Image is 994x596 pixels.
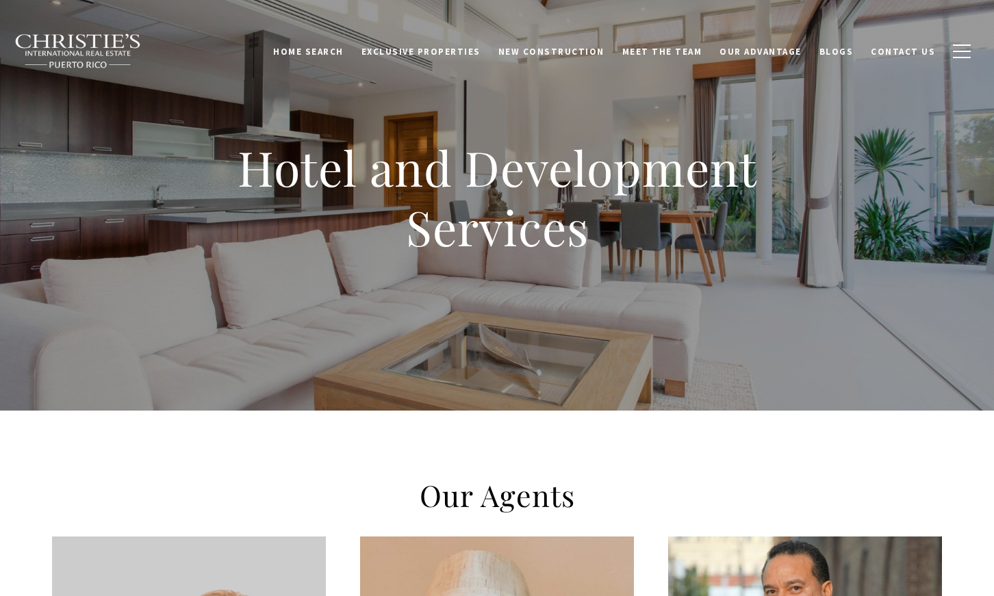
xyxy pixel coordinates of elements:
[353,38,489,64] a: Exclusive Properties
[819,44,854,56] span: Blogs
[711,38,811,64] a: Our Advantage
[871,44,935,56] span: Contact Us
[203,476,791,515] h2: Our Agents
[489,38,613,64] a: New Construction
[264,38,353,64] a: Home Search
[223,138,771,257] h1: Hotel and Development Services
[498,44,604,56] span: New Construction
[811,38,863,64] a: Blogs
[14,34,142,69] img: Christie's International Real Estate black text logo
[361,44,481,56] span: Exclusive Properties
[613,38,711,64] a: Meet the Team
[719,44,802,56] span: Our Advantage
